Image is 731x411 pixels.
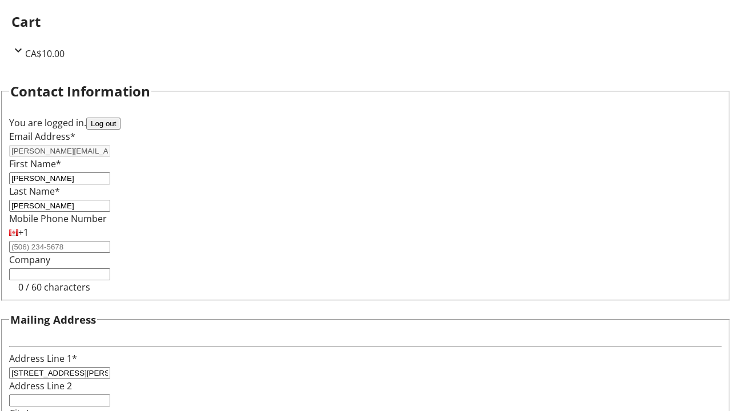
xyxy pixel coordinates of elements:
label: Mobile Phone Number [9,212,107,225]
label: Company [9,253,50,266]
label: First Name* [9,158,61,170]
label: Last Name* [9,185,60,198]
label: Email Address* [9,130,75,143]
h3: Mailing Address [10,312,96,328]
span: CA$10.00 [25,47,65,60]
h2: Cart [11,11,720,32]
label: Address Line 2 [9,380,72,392]
input: (506) 234-5678 [9,241,110,253]
div: You are logged in. [9,116,722,130]
h2: Contact Information [10,81,150,102]
label: Address Line 1* [9,352,77,365]
input: Address [9,367,110,379]
button: Log out [86,118,121,130]
tr-character-limit: 0 / 60 characters [18,281,90,293]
